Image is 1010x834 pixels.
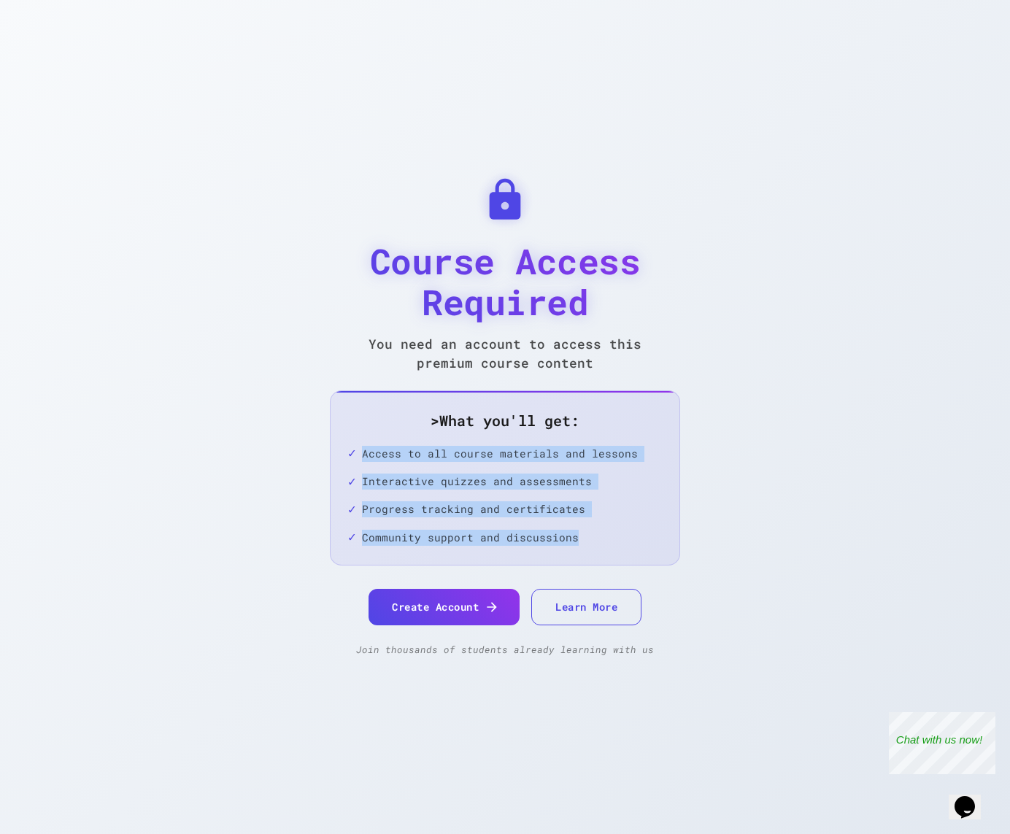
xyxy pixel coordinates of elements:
h1: Course Access Required [330,241,680,323]
div: Interactive quizzes and assessments [348,472,662,491]
div: Community support and discussions [348,528,662,547]
h6: > What you'll get: [348,409,662,432]
h6: You need an account to access this premium course content [359,335,651,374]
iframe: chat widget [889,712,995,774]
div: Progress tracking and certificates [348,500,662,519]
button: Learn More [531,589,641,626]
div: Access to all course materials and lessons [348,444,662,463]
button: Create Account [369,589,520,626]
p: Join thousands of students already learning with us [330,643,680,657]
iframe: chat widget [949,776,995,819]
